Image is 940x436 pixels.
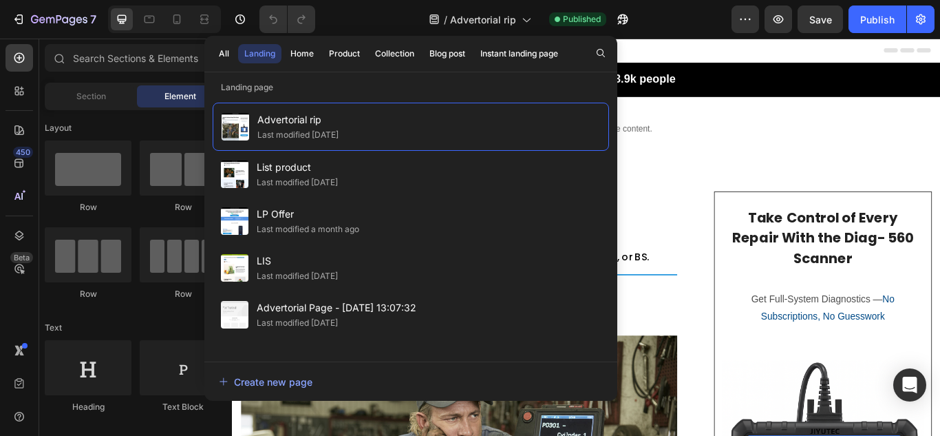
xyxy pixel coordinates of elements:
[798,6,843,33] button: Save
[480,48,558,60] div: Instant landing page
[219,48,229,60] div: All
[257,112,339,128] span: Advertorial rip
[257,176,338,189] div: Last modified [DATE]
[91,294,197,306] strong: [PERSON_NAME]. N
[572,295,805,335] p: Get Full-System Diagnostics —
[257,206,359,222] span: LP Offer
[809,14,832,25] span: Save
[140,288,226,300] div: Row
[13,147,33,158] div: 450
[309,40,517,54] strong: 🔥Trending: read by 73.9k people
[616,298,771,330] span: No Subscriptions, No Guesswork
[860,12,895,27] div: Publish
[423,44,471,63] button: Blog post
[219,375,312,389] div: Create new page
[563,13,601,25] span: Published
[444,12,447,27] span: /
[45,288,131,300] div: Row
[257,128,339,142] div: Last modified [DATE]
[848,6,906,33] button: Publish
[140,401,226,413] div: Text Block
[429,48,465,60] div: Blog post
[474,44,564,63] button: Instant landing page
[284,44,320,63] button: Home
[375,48,414,60] div: Collection
[323,44,366,63] button: Product
[90,11,96,28] p: 7
[12,176,434,240] strong: The One Tool Every Serious DIYer Should Have
[78,314,190,326] span: [DATE] (2 minute read)
[218,368,603,395] button: Create new page
[329,48,360,60] div: Product
[164,90,196,103] span: Element
[45,401,131,413] div: Heading
[45,122,72,134] span: Layout
[257,222,359,236] div: Last modified a month ago
[450,12,516,27] span: Advertorial rip
[244,48,275,60] div: Landing
[369,44,420,63] button: Collection
[45,44,226,72] input: Search Sections & Elements
[213,44,235,63] button: All
[24,292,65,328] img: gempages_573997155069461355-717f1cfc-283e-49e0-b898-5d14d780c172.jpg
[10,252,33,263] div: Beta
[582,198,794,267] strong: Take Control of Every Repair With the Diag- 560 Scanner
[257,269,338,283] div: Last modified [DATE]
[76,90,106,103] span: Section
[6,6,103,33] button: 7
[78,294,91,306] span: By
[257,159,338,176] span: List product
[290,48,314,60] div: Home
[257,316,338,330] div: Last modified [DATE]
[140,201,226,214] div: Row
[45,201,131,214] div: Row
[238,44,281,63] button: Landing
[259,6,315,33] div: Undo/Redo
[257,300,416,316] span: Advertorial Page - [DATE] 13:07:32
[893,368,926,402] div: Open Intercom Messenger
[204,81,617,94] p: Landing page
[257,253,338,269] span: LIS
[12,246,487,262] span: The $2,000 diagnostic power the pros use but without the price tag, apps, or BS.
[45,322,62,334] span: Text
